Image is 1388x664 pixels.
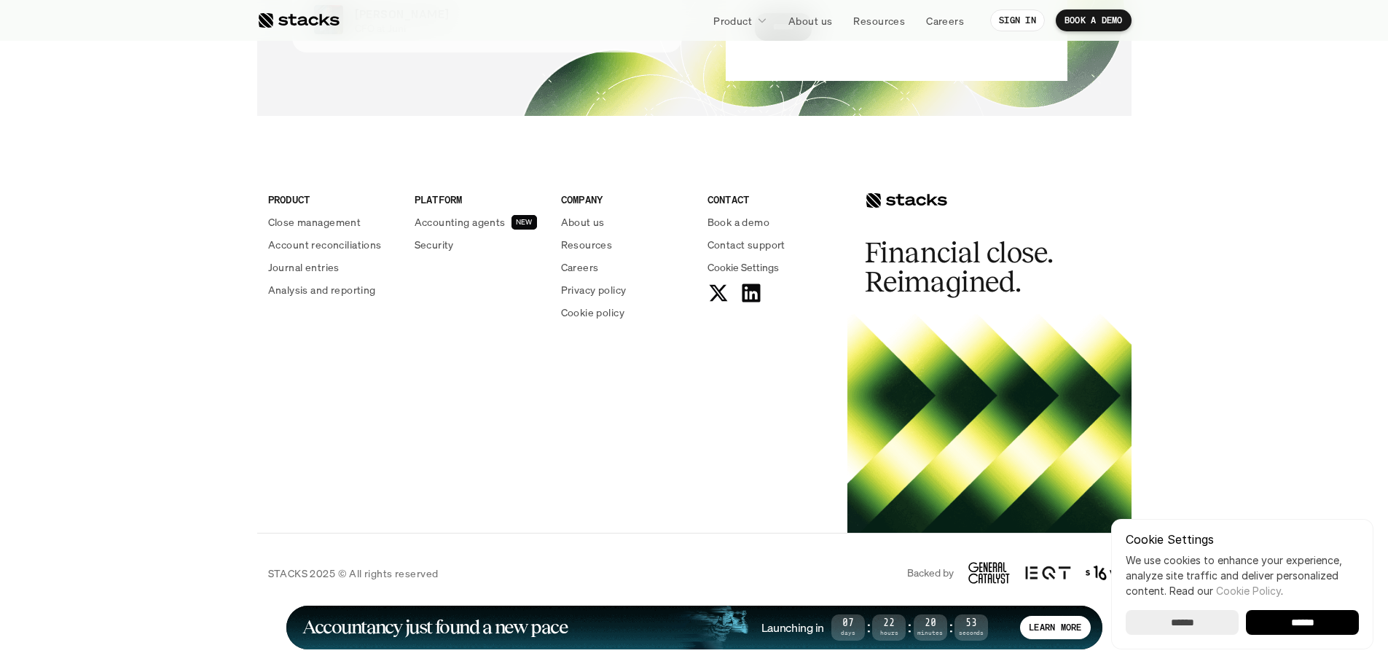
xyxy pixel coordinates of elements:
[761,620,824,636] h4: Launching in
[707,214,836,230] a: Book a demo
[872,620,906,628] span: 22
[865,619,872,636] strong: :
[172,337,236,348] a: Privacy Policy
[561,282,627,297] p: Privacy policy
[788,13,832,28] p: About us
[1126,534,1359,545] p: Cookie Settings
[415,214,544,230] a: Accounting agentsNEW
[561,237,690,252] a: Resources
[268,237,382,252] p: Account reconciliations
[1029,622,1081,633] p: LEARN MORE
[853,13,905,28] p: Resources
[268,192,397,207] p: PRODUCT
[561,259,599,275] p: Careers
[561,305,624,320] p: Cookie policy
[268,237,397,252] a: Account reconciliations
[302,619,568,636] h1: Accountancy just found a new pace
[914,630,947,636] span: Minutes
[268,214,361,230] p: Close management
[286,606,1102,649] a: Accountancy just found a new paceLaunching in07Days:22Hours:20Minutes:53SecondsLEARN MORE
[516,218,533,227] h2: NEW
[561,192,690,207] p: COMPANY
[707,237,785,252] p: Contact support
[1056,9,1132,31] a: BOOK A DEMO
[707,192,836,207] p: CONTACT
[906,619,913,636] strong: :
[947,619,954,636] strong: :
[713,13,752,28] p: Product
[268,259,397,275] a: Journal entries
[1216,585,1281,597] a: Cookie Policy
[844,7,914,34] a: Resources
[872,630,906,636] span: Hours
[1064,15,1123,26] p: BOOK A DEMO
[707,237,836,252] a: Contact support
[268,282,397,297] a: Analysis and reporting
[831,630,865,636] span: Days
[917,7,973,34] a: Careers
[954,630,988,636] span: Seconds
[268,214,397,230] a: Close management
[268,282,376,297] p: Analysis and reporting
[707,259,779,275] button: Cookie Trigger
[415,214,506,230] p: Accounting agents
[415,237,544,252] a: Security
[990,9,1045,31] a: SIGN IN
[561,259,690,275] a: Careers
[914,620,947,628] span: 20
[999,15,1036,26] p: SIGN IN
[415,192,544,207] p: PLATFORM
[954,620,988,628] span: 53
[926,13,964,28] p: Careers
[707,259,779,275] span: Cookie Settings
[865,238,1083,297] h2: Financial close. Reimagined.
[415,237,454,252] p: Security
[561,305,690,320] a: Cookie policy
[831,620,865,628] span: 07
[561,237,613,252] p: Resources
[1126,552,1359,598] p: We use cookies to enhance your experience, analyze site traffic and deliver personalized content.
[907,567,954,579] p: Backed by
[780,7,841,34] a: About us
[561,214,690,230] a: About us
[268,259,340,275] p: Journal entries
[561,282,690,297] a: Privacy policy
[707,214,770,230] p: Book a demo
[268,566,439,581] p: STACKS 2025 © All rights reserved
[1169,585,1283,597] span: Read our .
[561,214,605,230] p: About us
